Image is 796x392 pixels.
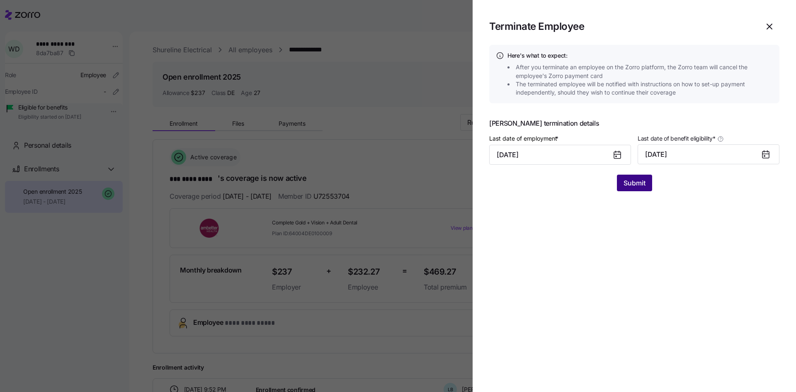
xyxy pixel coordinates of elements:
[507,51,773,60] h4: Here's what to expect:
[638,144,779,164] button: [DATE]
[638,134,716,143] span: Last date of benefit eligibility *
[516,80,775,97] span: The terminated employee will be notified with instructions on how to set-up payment independently...
[624,178,646,188] span: Submit
[617,175,652,191] button: Submit
[489,145,631,165] input: MM/DD/YYYY
[489,20,584,33] h1: Terminate Employee
[516,63,775,80] span: After you terminate an employee on the Zorro platform, the Zorro team will cancel the employee's ...
[489,134,560,143] label: Last date of employment
[489,120,779,127] span: [PERSON_NAME] termination details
